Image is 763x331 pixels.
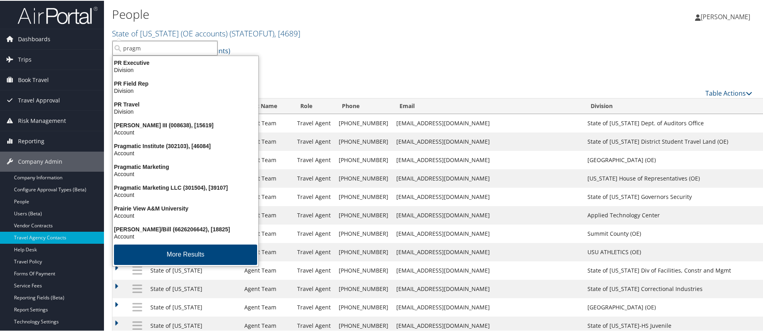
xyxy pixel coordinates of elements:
[335,98,392,113] th: Phone
[108,204,263,211] div: Prairie View A&M University
[18,130,44,150] span: Reporting
[108,162,263,170] div: Pragmatic Marketing
[114,244,257,264] button: More Results
[293,150,335,169] td: Travel Agent
[335,150,392,169] td: [PHONE_NUMBER]
[293,297,335,316] td: Travel Agent
[335,113,392,132] td: [PHONE_NUMBER]
[108,100,263,107] div: PR Travel
[392,113,583,132] td: [EMAIL_ADDRESS][DOMAIN_NAME]
[274,27,300,38] span: , [ 4689 ]
[335,187,392,205] td: [PHONE_NUMBER]
[18,28,50,48] span: Dashboards
[108,86,263,94] div: Division
[392,205,583,224] td: [EMAIL_ADDRESS][DOMAIN_NAME]
[701,12,750,20] span: [PERSON_NAME]
[293,261,335,279] td: Travel Agent
[293,279,335,297] td: Travel Agent
[293,169,335,187] td: Travel Agent
[293,205,335,224] td: Travel Agent
[392,98,583,113] th: Email
[108,142,263,149] div: Pragmatic Institute (302103), [46084]
[108,183,263,191] div: Pragmatic Marketing LLC (301504), [39107]
[112,27,300,38] a: State of [US_STATE] (OE accounts)
[695,4,758,28] a: [PERSON_NAME]
[335,297,392,316] td: [PHONE_NUMBER]
[18,69,49,89] span: Book Travel
[240,113,293,132] td: Agent Team
[392,150,583,169] td: [EMAIL_ADDRESS][DOMAIN_NAME]
[293,98,335,113] th: Role
[293,224,335,242] td: Travel Agent
[108,79,263,86] div: PR Field Rep
[108,225,263,232] div: [PERSON_NAME]/Bill (6626206642), [18825]
[108,121,263,128] div: [PERSON_NAME] III (008638), [15619]
[18,110,66,130] span: Risk Management
[240,187,293,205] td: Agent Team
[240,261,293,279] td: Agent Team
[18,5,98,24] img: airportal-logo.png
[392,242,583,261] td: [EMAIL_ADDRESS][DOMAIN_NAME]
[293,132,335,150] td: Travel Agent
[335,279,392,297] td: [PHONE_NUMBER]
[240,205,293,224] td: Agent Team
[335,261,392,279] td: [PHONE_NUMBER]
[108,170,263,177] div: Account
[240,224,293,242] td: Agent Team
[108,66,263,73] div: Division
[705,88,752,97] a: Table Actions
[392,132,583,150] td: [EMAIL_ADDRESS][DOMAIN_NAME]
[146,261,240,279] td: State of [US_STATE]
[240,169,293,187] td: Agent Team
[240,150,293,169] td: Agent Team
[392,169,583,187] td: [EMAIL_ADDRESS][DOMAIN_NAME]
[18,90,60,110] span: Travel Approval
[293,187,335,205] td: Travel Agent
[335,242,392,261] td: [PHONE_NUMBER]
[240,297,293,316] td: Agent Team
[240,242,293,261] td: Agent Team
[335,132,392,150] td: [PHONE_NUMBER]
[240,279,293,297] td: Agent Team
[392,187,583,205] td: [EMAIL_ADDRESS][DOMAIN_NAME]
[392,297,583,316] td: [EMAIL_ADDRESS][DOMAIN_NAME]
[108,232,263,239] div: Account
[335,224,392,242] td: [PHONE_NUMBER]
[240,132,293,150] td: Agent Team
[108,58,263,66] div: PR Executive
[335,205,392,224] td: [PHONE_NUMBER]
[230,27,274,38] span: ( STATEOFUT )
[293,242,335,261] td: Travel Agent
[108,107,263,114] div: Division
[18,49,32,69] span: Trips
[392,261,583,279] td: [EMAIL_ADDRESS][DOMAIN_NAME]
[146,279,240,297] td: State of [US_STATE]
[293,113,335,132] td: Travel Agent
[335,169,392,187] td: [PHONE_NUMBER]
[392,279,583,297] td: [EMAIL_ADDRESS][DOMAIN_NAME]
[392,224,583,242] td: [EMAIL_ADDRESS][DOMAIN_NAME]
[240,98,293,113] th: Last Name
[108,191,263,198] div: Account
[18,151,62,171] span: Company Admin
[108,128,263,135] div: Account
[112,40,218,55] input: Search Accounts
[108,211,263,219] div: Account
[112,5,543,22] h1: People
[146,297,240,316] td: State of [US_STATE]
[108,149,263,156] div: Account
